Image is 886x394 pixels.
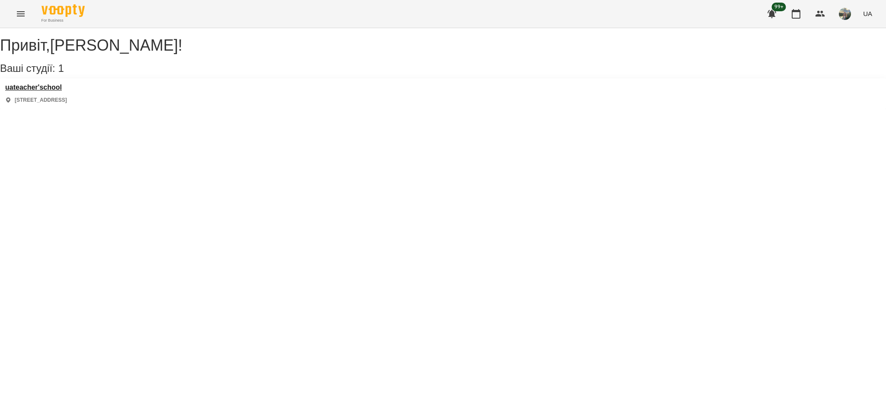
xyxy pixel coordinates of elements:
span: UA [863,9,872,18]
img: 3ee4fd3f6459422412234092ea5b7c8e.jpg [839,8,851,20]
a: uateacher'school [5,84,67,91]
span: 1 [58,62,64,74]
span: For Business [42,18,85,23]
p: [STREET_ADDRESS] [15,97,67,104]
button: Menu [10,3,31,24]
button: UA [860,6,876,22]
img: Voopty Logo [42,4,85,17]
span: 99+ [772,3,786,11]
